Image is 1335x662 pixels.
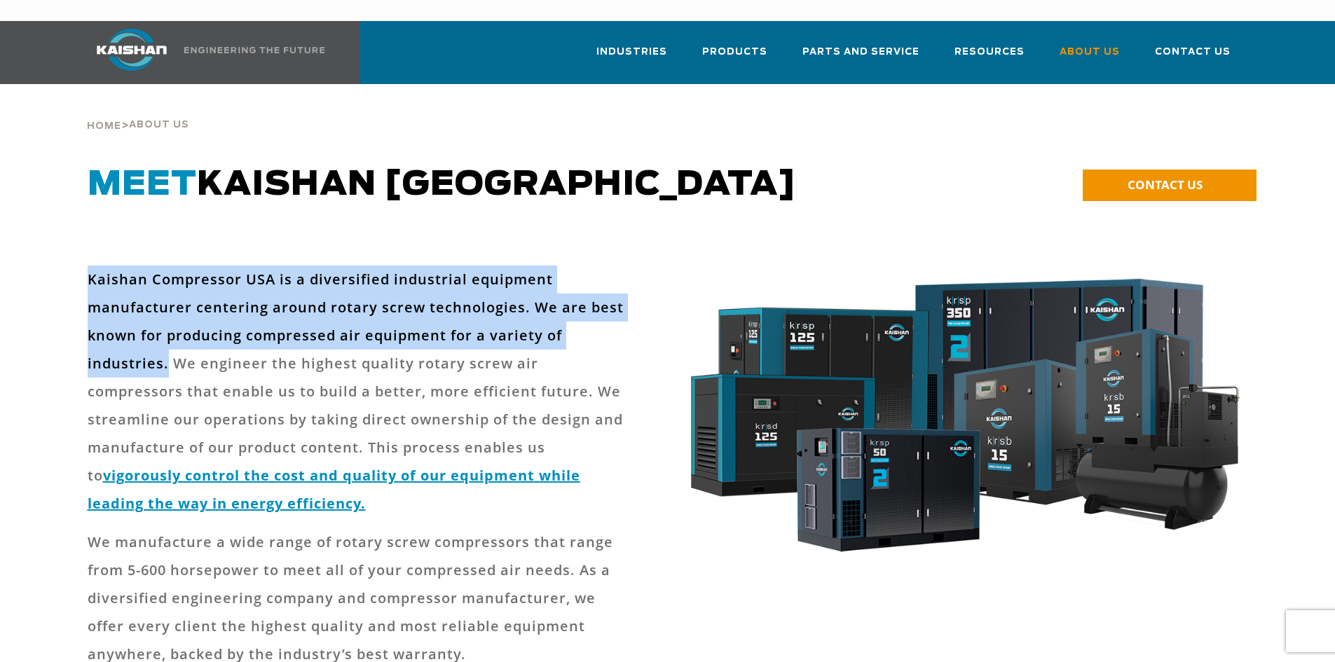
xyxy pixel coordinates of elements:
[802,44,919,60] span: Parts and Service
[87,122,121,131] span: Home
[88,466,580,513] a: vigorously control the cost and quality of our equipment while leading the way in energy efficiency.
[79,29,184,71] img: kaishan logo
[1155,44,1231,60] span: Contact Us
[1128,177,1203,193] span: CONTACT US
[88,168,797,202] span: Kaishan [GEOGRAPHIC_DATA]
[954,34,1025,81] a: Resources
[1155,34,1231,81] a: Contact Us
[87,84,189,137] div: >
[676,266,1249,575] img: krsb
[596,34,667,81] a: Industries
[1083,170,1257,201] a: CONTACT US
[596,44,667,60] span: Industries
[129,120,189,130] span: About Us
[184,47,324,53] img: Engineering the future
[702,34,767,81] a: Products
[88,266,631,518] p: Kaishan Compressor USA is a diversified industrial equipment manufacturer centering around rotary...
[88,168,197,202] span: Meet
[802,34,919,81] a: Parts and Service
[1060,34,1120,81] a: About Us
[1060,44,1120,60] span: About Us
[954,44,1025,60] span: Resources
[87,119,121,132] a: Home
[702,44,767,60] span: Products
[79,21,327,84] a: Kaishan USA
